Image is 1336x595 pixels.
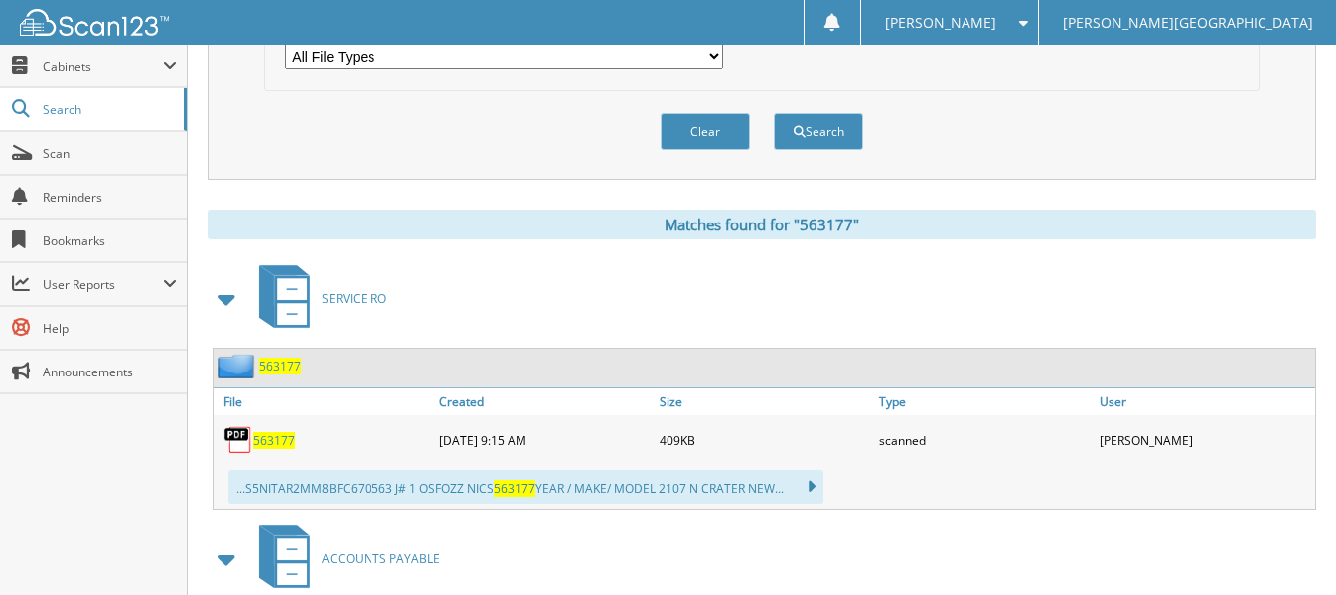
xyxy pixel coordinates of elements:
a: User [1095,388,1315,415]
span: Reminders [43,189,177,206]
div: [PERSON_NAME] [1095,420,1315,460]
button: Clear [661,113,750,150]
a: 563177 [259,358,301,374]
div: scanned [874,420,1095,460]
div: ...S5NITAR2MM8BFC670563 J# 1 OSFOZZ NICS YEAR / MAKE/ MODEL 2107 N CRATER NEW... [228,470,823,504]
button: Search [774,113,863,150]
a: File [214,388,434,415]
span: Search [43,101,174,118]
a: Type [874,388,1095,415]
span: [PERSON_NAME] [885,17,996,29]
a: 563177 [253,432,295,449]
span: Cabinets [43,58,163,74]
a: Created [434,388,655,415]
span: ACCOUNTS PAYABLE [322,550,440,567]
span: Help [43,320,177,337]
div: [DATE] 9:15 AM [434,420,655,460]
span: Announcements [43,364,177,380]
a: Size [655,388,875,415]
span: Scan [43,145,177,162]
iframe: Chat Widget [1237,500,1336,595]
a: SERVICE RO [247,259,386,338]
span: User Reports [43,276,163,293]
img: folder2.png [218,354,259,378]
div: Matches found for "563177" [208,210,1316,239]
img: scan123-logo-white.svg [20,9,169,36]
span: [PERSON_NAME][GEOGRAPHIC_DATA] [1063,17,1313,29]
span: SERVICE RO [322,290,386,307]
span: 563177 [494,480,535,497]
span: Bookmarks [43,232,177,249]
img: PDF.png [223,425,253,455]
div: 409KB [655,420,875,460]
